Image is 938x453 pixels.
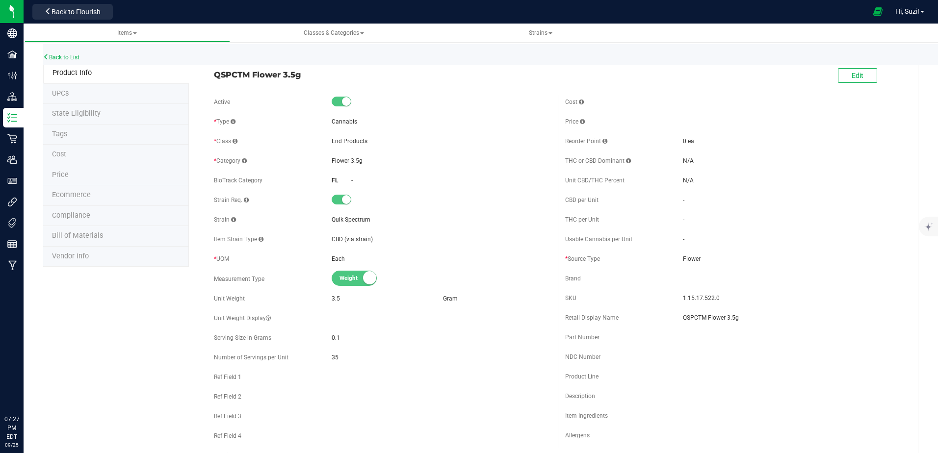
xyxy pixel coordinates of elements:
span: Class [214,138,237,145]
span: Weight [339,271,384,285]
span: Compliance [52,211,90,220]
span: Strain [214,216,236,223]
span: Retail Display Name [565,314,619,321]
inline-svg: Configuration [7,71,17,80]
span: Number of Servings per Unit [214,354,288,361]
span: Hi, Suzi! [895,7,919,15]
span: Gram [443,295,458,302]
span: Unit Weight [214,295,245,302]
span: Tag [52,130,67,138]
span: Usable Cannabis per Unit [565,236,632,243]
span: N/A [683,177,694,184]
span: - [683,236,684,243]
span: Source Type [565,255,600,262]
span: Items [117,29,137,36]
span: Ecommerce [52,191,91,199]
span: QSPCTM Flower 3.5g [683,313,902,322]
span: Tag [52,109,101,118]
a: Back to List [43,54,79,61]
inline-svg: Integrations [7,197,17,207]
span: 1.15.17.522.0 [683,294,902,302]
span: Measurement Type [214,276,264,282]
span: Tag [52,89,69,98]
span: Product Info [52,69,92,77]
span: Ref Field 1 [214,374,241,380]
span: Cannabis [332,118,357,125]
span: Reorder Point [565,138,607,145]
span: Unit Weight Display [214,315,271,322]
inline-svg: Tags [7,218,17,228]
span: BioTrack Category [214,177,262,184]
span: CBD per Unit [565,197,599,203]
span: NDC Number [565,353,600,360]
span: Ref Field 3 [214,413,241,420]
inline-svg: Users [7,155,17,165]
span: Brand [565,275,581,282]
span: CBD (via strain) [332,236,373,243]
span: Edit [852,72,863,79]
span: - [351,177,353,184]
span: Item Strain Type [214,236,263,243]
inline-svg: User Roles [7,176,17,186]
span: 3.5 [332,295,340,302]
span: THC per Unit [565,216,599,223]
span: 0.1 [332,333,550,342]
span: Flower [683,254,902,263]
span: Back to Flourish [52,8,101,16]
span: Allergens [565,432,590,439]
button: Edit [838,68,877,83]
span: Classes & Categories [304,29,364,36]
span: Item Ingredients [565,412,608,419]
inline-svg: Company [7,28,17,38]
inline-svg: Distribution [7,92,17,101]
span: Bill of Materials [52,231,103,240]
iframe: Resource center [10,375,39,404]
span: UOM [214,255,229,262]
span: Quik Spectrum [332,216,370,223]
span: Price [52,171,69,179]
span: Ref Field 4 [214,432,241,439]
p: 09/25 [4,441,19,449]
span: End Products [332,138,367,145]
span: Vendor Info [52,252,89,260]
inline-svg: Reports [7,239,17,249]
span: Price [565,118,585,125]
span: Serving Size in Grams [214,334,271,341]
span: Strains [529,29,552,36]
span: QSPCTM Flower 3.5g [214,69,550,80]
i: Custom display text for unit weight (e.g., '1.25 g', '1 gram (0.035 oz)', '1 cookie (10mg THC)') [266,315,271,321]
inline-svg: Inventory [7,113,17,123]
span: Active [214,99,230,105]
span: Each [332,255,345,262]
span: Open Ecommerce Menu [867,2,889,21]
span: - [683,216,684,223]
span: Description [565,393,595,400]
inline-svg: Manufacturing [7,260,17,270]
p: 07:27 PM EDT [4,415,19,441]
span: Strain Req. [214,197,249,203]
button: Back to Flourish [32,4,113,20]
span: 35 [332,353,550,362]
span: Type [214,118,235,125]
span: Category [214,157,247,164]
span: Ref Field 2 [214,393,241,400]
inline-svg: Facilities [7,50,17,59]
span: Cost [565,99,584,105]
span: - [683,197,684,203]
span: 0 ea [683,138,694,145]
span: Part Number [565,334,599,341]
span: THC or CBD Dominant [565,157,631,164]
span: N/A [683,157,694,164]
span: SKU [565,295,576,302]
span: Product Line [565,373,599,380]
div: FL [332,176,351,185]
span: Cost [52,150,66,158]
span: Flower 3.5g [332,157,363,164]
span: Unit CBD/THC Percent [565,177,625,184]
inline-svg: Retail [7,134,17,144]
